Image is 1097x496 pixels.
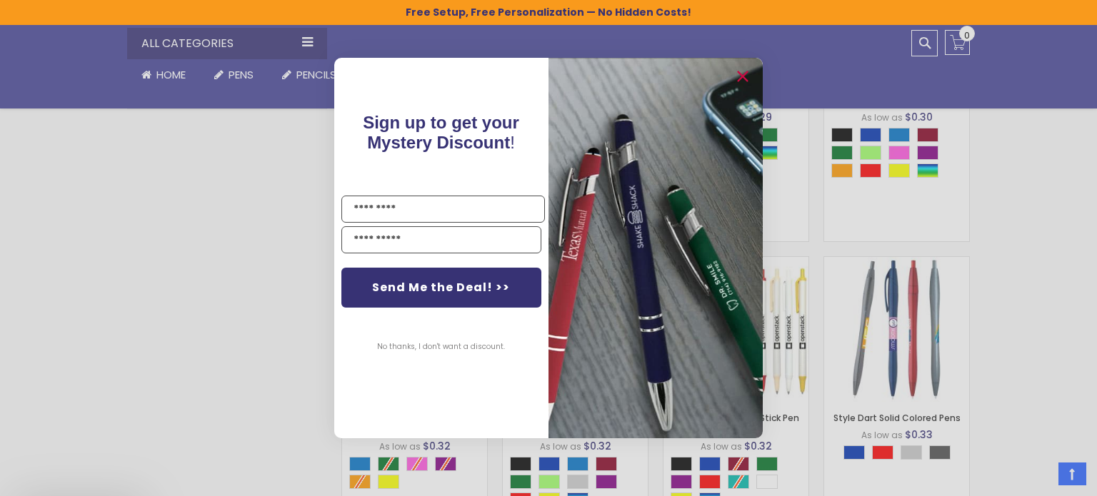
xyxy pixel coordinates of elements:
[364,113,520,152] span: Sign up to get your Mystery Discount
[548,58,763,438] img: pop-up-image
[364,113,520,152] span: !
[731,65,754,88] button: Close dialog
[371,329,513,365] button: No thanks, I don't want a discount.
[979,457,1097,496] iframe: Google Customer Reviews
[341,268,541,308] button: Send Me the Deal! >>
